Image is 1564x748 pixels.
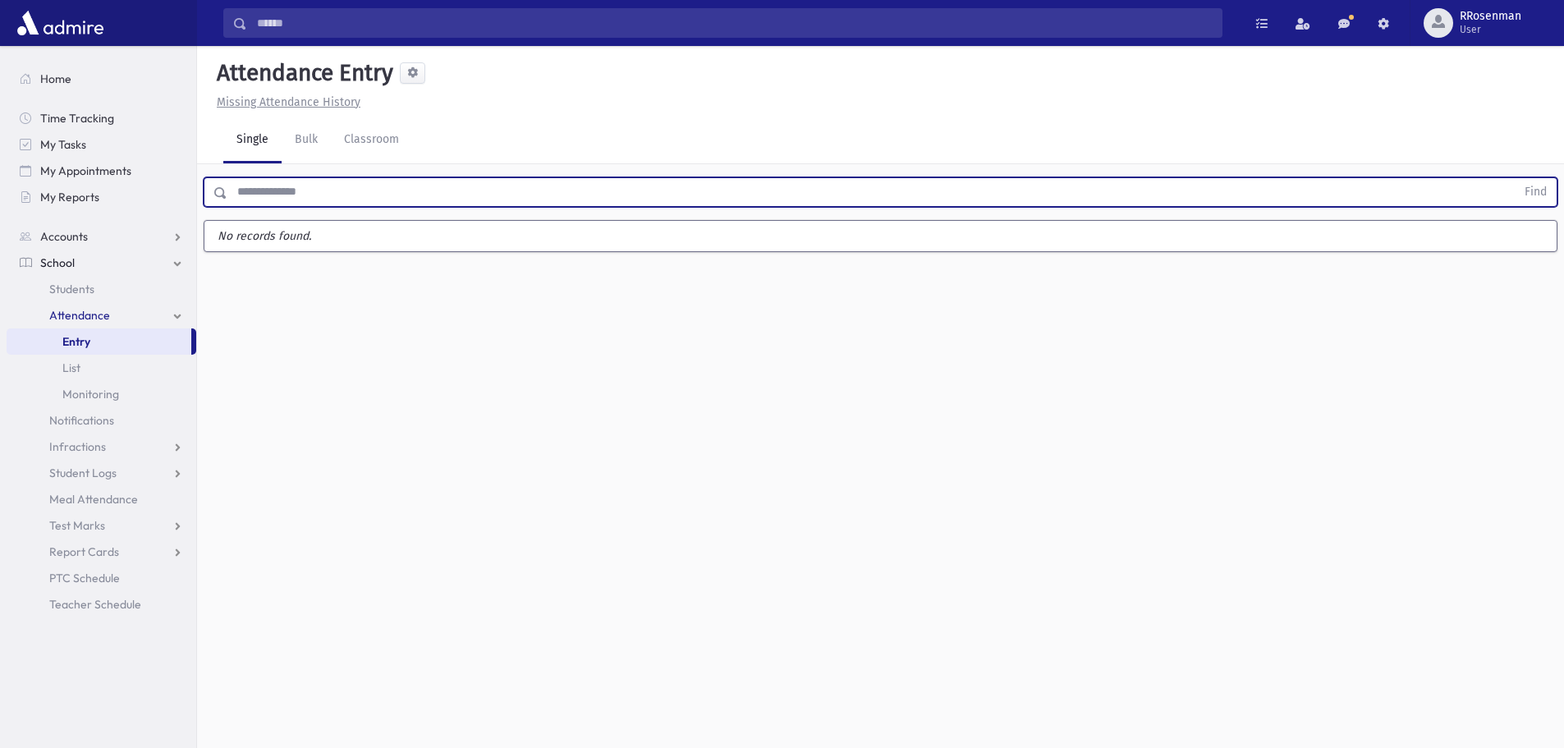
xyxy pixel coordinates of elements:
[7,539,196,565] a: Report Cards
[40,190,99,204] span: My Reports
[7,184,196,210] a: My Reports
[40,255,75,270] span: School
[7,328,191,355] a: Entry
[331,117,412,163] a: Classroom
[7,591,196,617] a: Teacher Schedule
[210,95,360,109] a: Missing Attendance History
[7,66,196,92] a: Home
[7,105,196,131] a: Time Tracking
[49,466,117,480] span: Student Logs
[49,518,105,533] span: Test Marks
[62,334,90,349] span: Entry
[247,8,1222,38] input: Search
[49,597,141,612] span: Teacher Schedule
[40,163,131,178] span: My Appointments
[49,571,120,585] span: PTC Schedule
[204,221,1557,251] label: No records found.
[7,434,196,460] a: Infractions
[7,381,196,407] a: Monitoring
[40,71,71,86] span: Home
[49,308,110,323] span: Attendance
[49,282,94,296] span: Students
[7,131,196,158] a: My Tasks
[223,117,282,163] a: Single
[49,439,106,454] span: Infractions
[210,59,393,87] h5: Attendance Entry
[7,512,196,539] a: Test Marks
[282,117,331,163] a: Bulk
[62,387,119,402] span: Monitoring
[62,360,80,375] span: List
[13,7,108,39] img: AdmirePro
[49,492,138,507] span: Meal Attendance
[1460,10,1521,23] span: RRosenman
[7,460,196,486] a: Student Logs
[40,111,114,126] span: Time Tracking
[7,486,196,512] a: Meal Attendance
[40,137,86,152] span: My Tasks
[1460,23,1521,36] span: User
[40,229,88,244] span: Accounts
[49,544,119,559] span: Report Cards
[7,276,196,302] a: Students
[49,413,114,428] span: Notifications
[7,355,196,381] a: List
[7,302,196,328] a: Attendance
[7,223,196,250] a: Accounts
[7,158,196,184] a: My Appointments
[7,250,196,276] a: School
[217,95,360,109] u: Missing Attendance History
[7,565,196,591] a: PTC Schedule
[7,407,196,434] a: Notifications
[1515,178,1557,206] button: Find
